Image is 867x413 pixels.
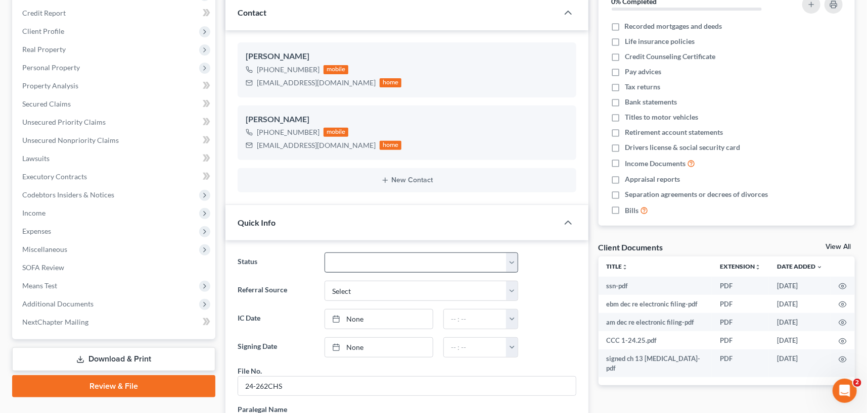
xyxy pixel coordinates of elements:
div: [EMAIL_ADDRESS][DOMAIN_NAME] [257,140,376,150]
span: Lawsuits [22,154,50,163]
span: Separation agreements or decrees of divorces [625,189,768,199]
span: Property Analysis [22,81,78,90]
a: Unsecured Nonpriority Claims [14,131,215,149]
td: signed ch 13 [MEDICAL_DATA]-pdf [599,349,712,377]
span: Additional Documents [22,299,94,308]
td: PDF [712,331,769,349]
span: Contact [238,8,266,17]
span: Tax returns [625,82,660,92]
td: [DATE] [769,349,831,377]
a: Secured Claims [14,95,215,113]
span: Codebtors Insiders & Notices [22,190,114,199]
span: Retirement account statements [625,127,723,137]
td: ebm dec re electronic filing-pdf [599,295,712,313]
td: PDF [712,313,769,331]
a: None [325,338,433,357]
span: Titles to motor vehicles [625,112,698,122]
span: Income Documents [625,159,686,169]
a: Property Analysis [14,77,215,95]
span: 2 [853,379,861,387]
a: SOFA Review [14,259,215,277]
td: am dec re electronic filing-pdf [599,313,712,331]
label: Referral Source [233,281,320,301]
a: Extensionunfold_more [720,263,761,270]
span: Client Profile [22,27,64,35]
span: Expenses [22,227,51,235]
span: Personal Property [22,63,80,72]
a: Titleunfold_more [607,263,628,270]
input: -- : -- [444,338,507,357]
a: Credit Report [14,4,215,22]
div: [PHONE_NUMBER] [257,65,320,75]
td: [DATE] [769,295,831,313]
div: home [380,141,402,150]
span: NextChapter Mailing [22,318,88,326]
td: PDF [712,349,769,377]
a: NextChapter Mailing [14,313,215,331]
a: Executory Contracts [14,168,215,186]
i: unfold_more [622,264,628,270]
input: -- [238,377,576,396]
span: Unsecured Priority Claims [22,118,106,126]
a: Date Added expand_more [777,263,823,270]
span: Means Test [22,281,57,290]
div: Client Documents [599,242,663,252]
span: Unsecured Nonpriority Claims [22,136,119,144]
label: IC Date [233,309,320,329]
div: [EMAIL_ADDRESS][DOMAIN_NAME] [257,78,376,88]
span: Income [22,209,45,217]
label: Status [233,252,320,273]
a: Download & Print [12,347,215,371]
i: expand_more [816,264,823,270]
td: CCC 1-24.25.pdf [599,331,712,349]
span: Secured Claims [22,99,71,108]
label: Signing Date [233,337,320,357]
a: Unsecured Priority Claims [14,113,215,131]
span: Life insurance policies [625,36,695,46]
span: Quick Info [238,218,276,227]
div: mobile [324,128,349,137]
button: New Contact [246,176,568,184]
td: [DATE] [769,277,831,295]
span: Miscellaneous [22,245,67,253]
span: SOFA Review [22,263,64,272]
td: PDF [712,295,769,313]
span: Drivers license & social security card [625,142,740,152]
a: Lawsuits [14,149,215,168]
span: Executory Contracts [22,172,87,181]
td: [DATE] [769,313,831,331]
span: Credit Report [22,9,66,17]
div: home [380,78,402,87]
div: [PHONE_NUMBER] [257,127,320,137]
span: Real Property [22,45,66,54]
a: View All [826,243,851,250]
i: unfold_more [755,264,761,270]
a: Review & File [12,375,215,397]
span: Credit Counseling Certificate [625,51,715,62]
td: ssn-pdf [599,277,712,295]
div: File No. [238,366,262,376]
td: PDF [712,277,769,295]
span: Bills [625,205,638,216]
span: Appraisal reports [625,174,680,184]
span: Pay advices [625,67,661,77]
span: Recorded mortgages and deeds [625,21,722,31]
span: Bank statements [625,97,677,107]
div: [PERSON_NAME] [246,50,568,63]
iframe: Intercom live chat [833,379,857,403]
td: [DATE] [769,331,831,349]
div: mobile [324,65,349,74]
a: None [325,309,433,329]
div: [PERSON_NAME] [246,114,568,126]
input: -- : -- [444,309,507,329]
